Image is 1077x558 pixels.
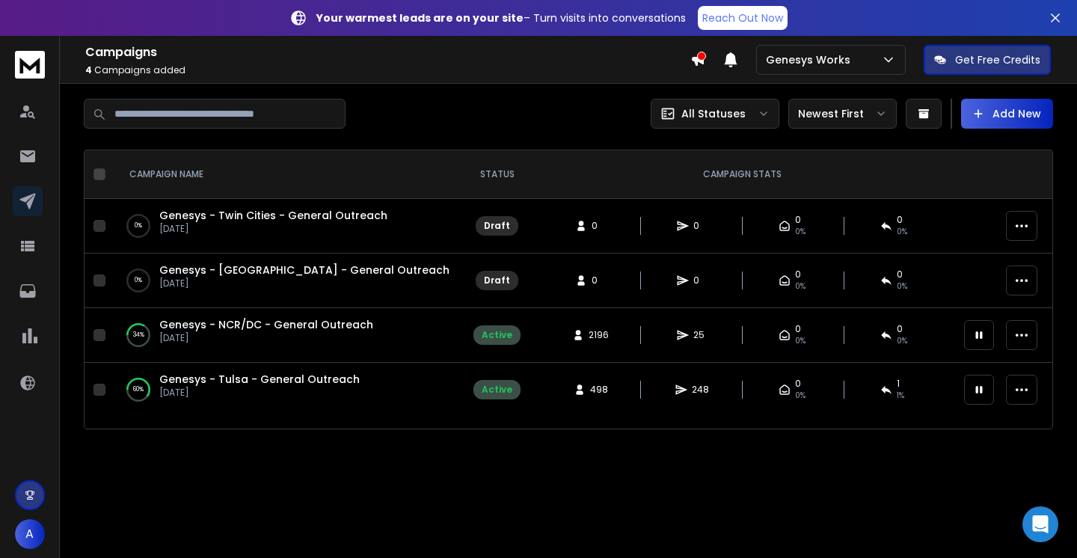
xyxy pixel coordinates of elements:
p: [DATE] [159,387,360,399]
button: A [15,519,45,549]
td: 60%Genesys - Tulsa - General Outreach[DATE] [111,363,464,417]
p: All Statuses [681,106,746,121]
span: 2196 [589,329,609,341]
span: 25 [693,329,708,341]
a: Genesys - [GEOGRAPHIC_DATA] - General Outreach [159,263,449,278]
button: Newest First [788,99,897,129]
div: Active [482,329,512,341]
span: 0 [897,214,903,226]
p: 0 % [135,273,142,288]
th: CAMPAIGN NAME [111,150,464,199]
a: Genesys - NCR/DC - General Outreach [159,317,373,332]
span: 0 [693,275,708,286]
span: 4 [85,64,92,76]
td: 0%Genesys - Twin Cities - General Outreach[DATE] [111,199,464,254]
div: Open Intercom Messenger [1022,506,1058,542]
span: 0% [795,226,806,238]
span: 0 [897,269,903,280]
p: – Turn visits into conversations [316,10,686,25]
span: 1 [897,378,900,390]
th: CAMPAIGN STATS [530,150,955,199]
span: 0% [795,390,806,402]
span: 0 [897,323,903,335]
span: 1 % [897,390,904,402]
span: 0% [897,226,907,238]
a: Genesys - Twin Cities - General Outreach [159,208,387,223]
p: [DATE] [159,278,449,289]
span: 0 [693,220,708,232]
span: 0 % [897,335,907,347]
p: Genesys Works [766,52,856,67]
span: 248 [692,384,709,396]
h1: Campaigns [85,43,690,61]
p: Reach Out Now [702,10,783,25]
span: 0 [795,269,801,280]
p: [DATE] [159,332,373,344]
span: 0 [592,275,607,286]
p: Campaigns added [85,64,690,76]
span: 0 [795,214,801,226]
button: Get Free Credits [924,45,1051,75]
span: 0% [795,280,806,292]
span: 0% [897,280,907,292]
span: 0% [795,335,806,347]
p: [DATE] [159,223,387,235]
div: Draft [484,220,510,232]
span: 0 [795,323,801,335]
span: 0 [795,378,801,390]
div: Draft [484,275,510,286]
a: Genesys - Tulsa - General Outreach [159,372,360,387]
span: 0 [592,220,607,232]
strong: Your warmest leads are on your site [316,10,524,25]
a: Reach Out Now [698,6,788,30]
td: 0%Genesys - [GEOGRAPHIC_DATA] - General Outreach[DATE] [111,254,464,308]
button: Add New [961,99,1053,129]
span: 498 [590,384,608,396]
td: 34%Genesys - NCR/DC - General Outreach[DATE] [111,308,464,363]
p: Get Free Credits [955,52,1040,67]
p: 34 % [133,328,144,343]
th: STATUS [464,150,530,199]
div: Active [482,384,512,396]
p: 0 % [135,218,142,233]
p: 60 % [133,382,144,397]
img: logo [15,51,45,79]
